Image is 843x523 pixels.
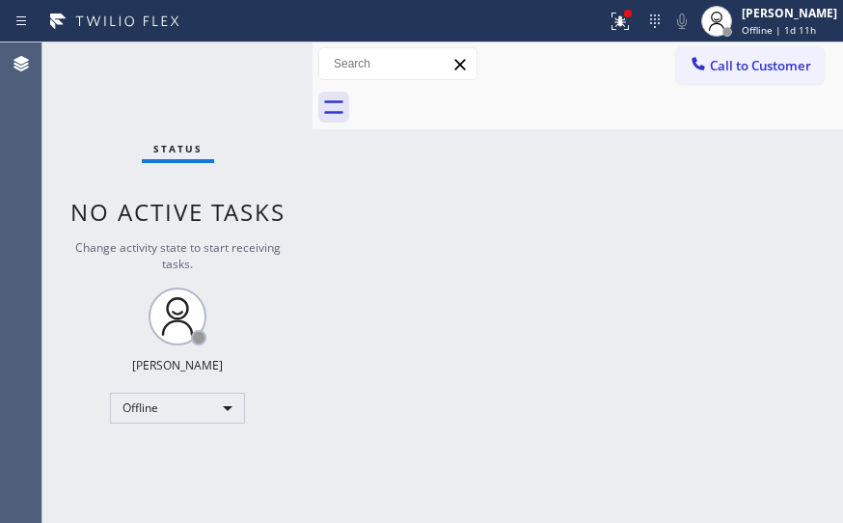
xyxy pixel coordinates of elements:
button: Call to Customer [676,47,824,84]
div: [PERSON_NAME] [132,357,223,373]
span: No active tasks [70,196,286,228]
span: Change activity state to start receiving tasks. [75,239,281,272]
span: Offline | 1d 11h [742,23,816,37]
input: Search [319,48,476,79]
span: Call to Customer [710,57,811,74]
span: Status [153,142,203,155]
button: Mute [668,8,695,35]
div: Offline [110,393,245,424]
div: [PERSON_NAME] [742,5,837,21]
